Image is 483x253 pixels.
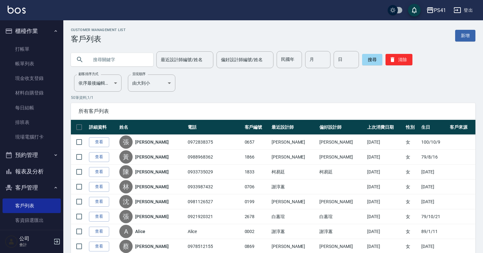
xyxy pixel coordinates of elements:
[420,135,448,150] td: 100/10/9
[5,235,18,248] img: Person
[386,54,412,65] button: 清除
[420,224,448,239] td: 89/1/11
[186,135,243,150] td: 0972838375
[366,209,404,224] td: [DATE]
[366,120,404,135] th: 上次消費日期
[434,6,446,14] div: PS41
[119,195,133,208] div: 沈
[135,198,169,205] a: [PERSON_NAME]
[366,165,404,179] td: [DATE]
[270,194,318,209] td: [PERSON_NAME]
[404,165,420,179] td: 女
[3,115,61,130] a: 排班表
[3,147,61,163] button: 預約管理
[318,150,366,165] td: [PERSON_NAME]
[366,194,404,209] td: [DATE]
[135,228,145,235] a: Alice
[366,150,404,165] td: [DATE]
[404,135,420,150] td: 女
[270,150,318,165] td: [PERSON_NAME]
[119,135,133,149] div: 張
[3,42,61,56] a: 打帳單
[243,179,270,194] td: 0706
[270,209,318,224] td: 白蕙瑄
[89,167,109,177] a: 查看
[89,212,109,222] a: 查看
[451,4,475,16] button: 登出
[3,163,61,180] button: 報表及分析
[362,54,382,65] button: 搜尋
[243,135,270,150] td: 0657
[132,72,146,76] label: 呈現順序
[366,224,404,239] td: [DATE]
[270,179,318,194] td: 謝淳蕙
[89,137,109,147] a: 查看
[420,120,448,135] th: 生日
[404,209,420,224] td: 女
[128,75,175,92] div: 由大到小
[3,228,61,242] a: 卡券管理
[448,120,475,135] th: 客戶來源
[119,210,133,223] div: 張
[186,179,243,194] td: 0933987432
[424,4,448,17] button: PS41
[89,242,109,251] a: 查看
[71,95,475,101] p: 50 筆資料, 1 / 1
[270,120,318,135] th: 最近設計師
[186,224,243,239] td: Alice
[420,194,448,209] td: [DATE]
[135,139,169,145] a: [PERSON_NAME]
[420,150,448,165] td: 79/8/16
[119,240,133,253] div: 蔡
[186,165,243,179] td: 0933735029
[119,150,133,164] div: 黃
[3,198,61,213] a: 客戶列表
[186,150,243,165] td: 0988968362
[408,4,421,16] button: save
[243,224,270,239] td: 0002
[135,243,169,250] a: [PERSON_NAME]
[366,179,404,194] td: [DATE]
[89,197,109,207] a: 查看
[119,180,133,193] div: 林
[366,135,404,150] td: [DATE]
[318,120,366,135] th: 偏好設計師
[3,71,61,86] a: 現金收支登錄
[404,120,420,135] th: 性別
[89,51,148,68] input: 搜尋關鍵字
[455,30,475,42] a: 新增
[3,101,61,115] a: 每日結帳
[118,120,186,135] th: 姓名
[135,169,169,175] a: [PERSON_NAME]
[186,209,243,224] td: 0921920321
[270,135,318,150] td: [PERSON_NAME]
[318,194,366,209] td: [PERSON_NAME]
[135,154,169,160] a: [PERSON_NAME]
[135,213,169,220] a: [PERSON_NAME]
[135,184,169,190] a: [PERSON_NAME]
[404,179,420,194] td: 女
[420,209,448,224] td: 79/10/21
[318,135,366,150] td: [PERSON_NAME]
[420,179,448,194] td: [DATE]
[119,225,133,238] div: A
[87,120,118,135] th: 詳細資料
[186,194,243,209] td: 0981126527
[8,6,26,14] img: Logo
[270,165,318,179] td: 柯易廷
[243,194,270,209] td: 0199
[243,165,270,179] td: 1833
[243,150,270,165] td: 1866
[243,209,270,224] td: 2678
[119,165,133,178] div: 陳
[420,165,448,179] td: [DATE]
[19,242,52,248] p: 會計
[89,182,109,192] a: 查看
[243,120,270,135] th: 客戶編號
[89,227,109,237] a: 查看
[3,130,61,144] a: 現場電腦打卡
[3,86,61,100] a: 材料自購登錄
[404,150,420,165] td: 女
[89,152,109,162] a: 查看
[3,179,61,196] button: 客戶管理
